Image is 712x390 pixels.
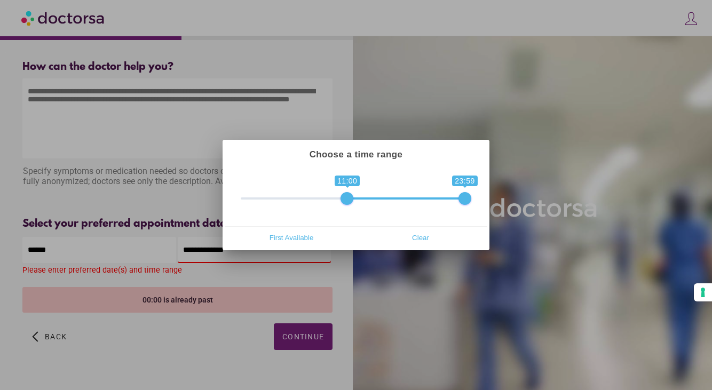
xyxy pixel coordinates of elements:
button: First Available [227,229,356,246]
span: First Available [230,229,353,245]
button: Clear [356,229,485,246]
span: 11:00 [335,176,360,186]
span: Clear [359,229,482,245]
button: Your consent preferences for tracking technologies [694,283,712,301]
strong: Choose a time range [310,149,403,160]
span: 23:59 [452,176,478,186]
